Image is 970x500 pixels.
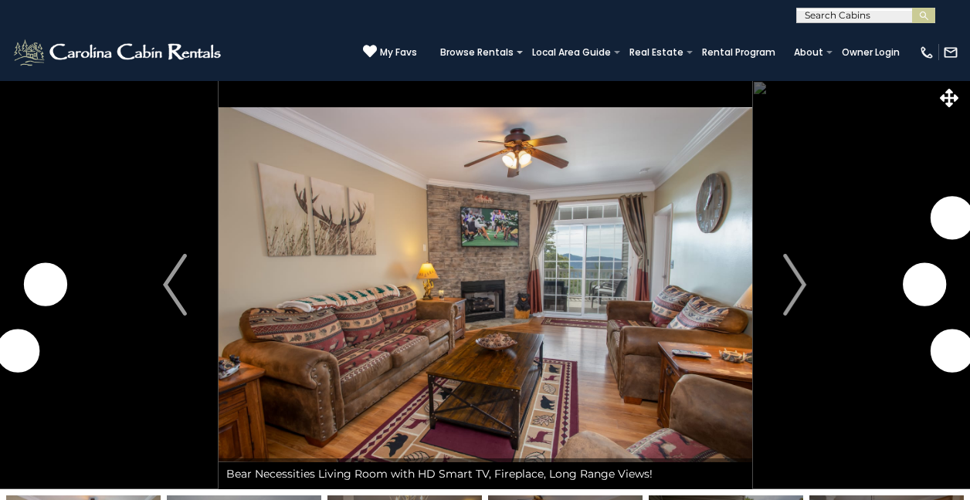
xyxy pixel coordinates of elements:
button: Previous [131,80,218,489]
a: Owner Login [834,42,907,63]
div: Bear Necessities Living Room with HD Smart TV, Fireplace, Long Range Views! [219,458,752,489]
img: arrow [783,254,806,316]
a: My Favs [363,44,417,60]
span: My Favs [380,46,417,59]
a: Browse Rentals [432,42,521,63]
a: Real Estate [622,42,691,63]
a: Local Area Guide [524,42,619,63]
button: Next [751,80,838,489]
a: About [786,42,831,63]
img: White-1-2.png [12,37,226,68]
a: Rental Program [694,42,783,63]
img: mail-regular-white.png [943,45,958,60]
img: phone-regular-white.png [919,45,934,60]
img: arrow [163,254,186,316]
